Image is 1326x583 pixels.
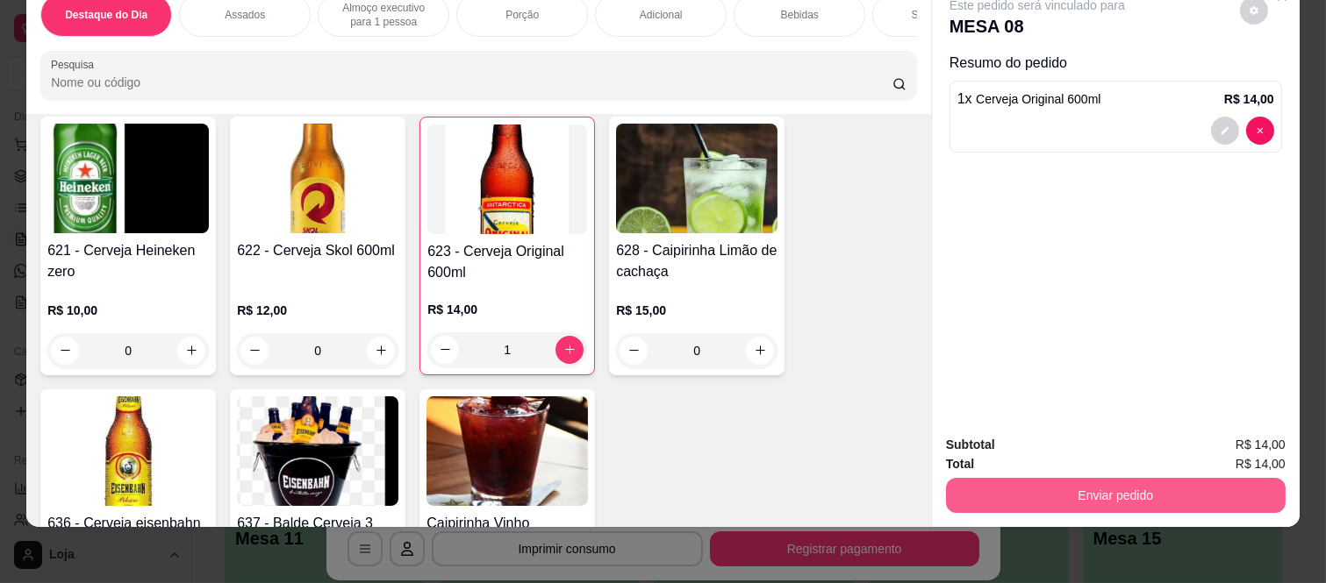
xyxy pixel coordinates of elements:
[426,396,588,506] img: product-image
[237,124,398,233] img: product-image
[237,240,398,261] h4: 622 - Cerveja Skol 600ml
[51,337,79,365] button: decrease-product-quantity
[640,8,683,22] p: Adicional
[237,396,398,506] img: product-image
[976,92,1100,106] span: Cerveja Original 600ml
[912,8,965,22] p: Sobremesa
[555,336,584,364] button: increase-product-quantity
[431,336,459,364] button: decrease-product-quantity
[1236,435,1286,454] span: R$ 14,00
[51,57,100,72] label: Pesquisa
[240,337,269,365] button: decrease-product-quantity
[47,513,209,555] h4: 636 - Cerveja eisenbahn 600
[620,337,648,365] button: decrease-product-quantity
[177,337,205,365] button: increase-product-quantity
[946,457,974,471] strong: Total
[1236,454,1286,473] span: R$ 14,00
[427,301,587,318] p: R$ 14,00
[957,89,1101,110] p: 1 x
[616,302,778,319] p: R$ 15,00
[616,124,778,233] img: product-image
[65,8,147,22] p: Destaque do Dia
[51,74,892,91] input: Pesquisa
[1224,90,1274,108] p: R$ 14,00
[946,478,1286,513] button: Enviar pedido
[47,240,209,282] h4: 621 - Cerveja Heineken zero
[616,240,778,282] h4: 628 - Caipirinha Limão de cachaça
[505,8,539,22] p: Porção
[950,14,1125,39] p: MESA 08
[781,8,819,22] p: Bebidas
[47,124,209,233] img: product-image
[47,396,209,506] img: product-image
[427,241,587,283] h4: 623 - Cerveja Original 600ml
[427,124,587,234] img: product-image
[946,437,995,451] strong: Subtotal
[746,337,774,365] button: increase-product-quantity
[367,337,395,365] button: increase-product-quantity
[426,513,588,534] h4: Caipirinha Vinho
[950,53,1282,74] p: Resumo do pedido
[237,513,398,555] h4: 637 - Balde Cerveja 3 Eisenbahn 600ml
[225,8,265,22] p: Assados
[1211,117,1239,145] button: decrease-product-quantity
[237,302,398,319] p: R$ 12,00
[333,1,434,29] p: Almoço executivo para 1 pessoa
[1246,117,1274,145] button: decrease-product-quantity
[47,302,209,319] p: R$ 10,00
